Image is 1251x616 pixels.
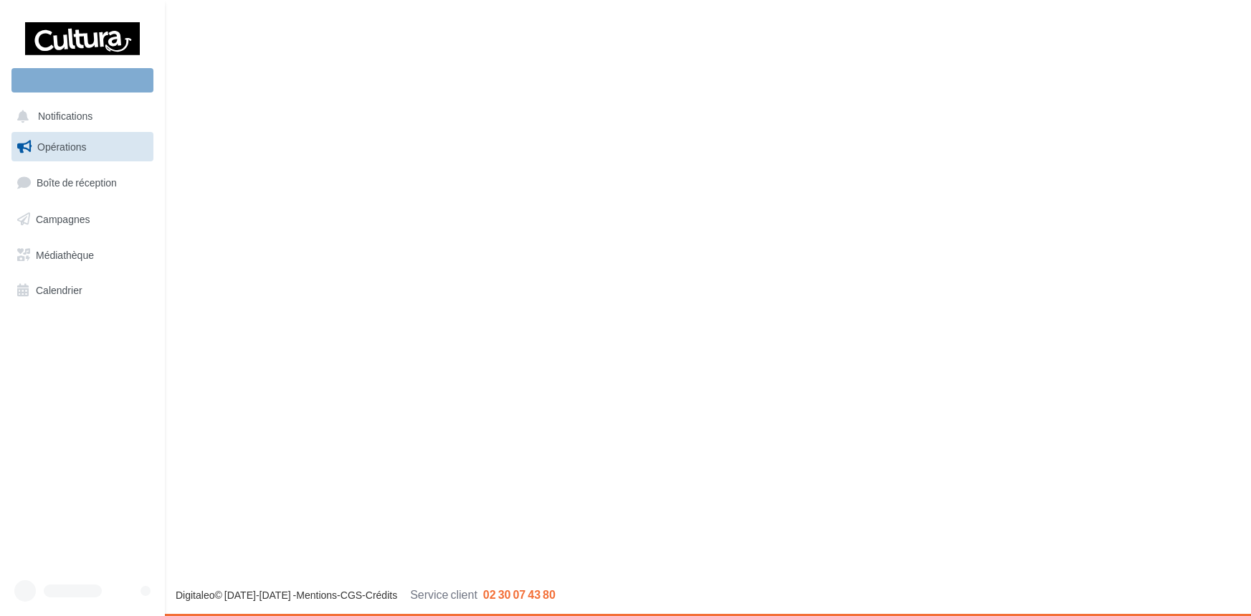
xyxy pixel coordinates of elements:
[9,275,156,305] a: Calendrier
[9,240,156,270] a: Médiathèque
[9,204,156,234] a: Campagnes
[11,68,153,93] div: Nouvelle campagne
[9,132,156,162] a: Opérations
[366,589,397,601] a: Crédits
[36,248,94,260] span: Médiathèque
[296,589,337,601] a: Mentions
[176,589,214,601] a: Digitaleo
[341,589,362,601] a: CGS
[9,167,156,198] a: Boîte de réception
[36,213,90,225] span: Campagnes
[38,110,92,123] span: Notifications
[37,141,86,153] span: Opérations
[37,176,117,189] span: Boîte de réception
[176,589,556,601] span: © [DATE]-[DATE] - - -
[483,587,556,601] span: 02 30 07 43 80
[36,284,82,296] span: Calendrier
[410,587,477,601] span: Service client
